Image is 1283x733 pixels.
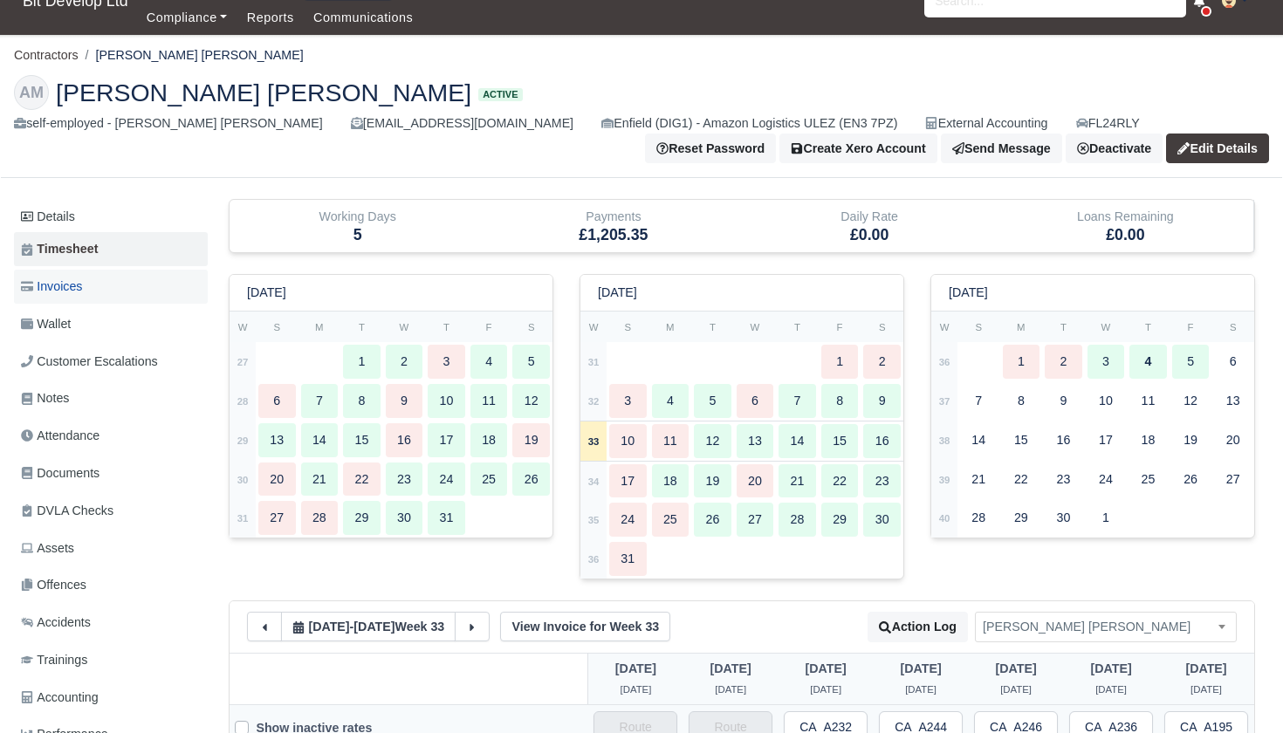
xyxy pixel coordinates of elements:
[1196,649,1283,733] div: Chat Widget
[998,200,1254,252] div: Loans Remaining
[794,322,800,332] small: T
[1129,462,1167,497] div: 25
[400,322,409,332] small: W
[751,322,760,332] small: W
[1045,384,1082,418] div: 9
[810,684,841,695] span: 3 weeks ago
[512,423,550,457] div: 19
[995,661,1036,675] span: 3 weeks ago
[837,322,843,332] small: F
[975,322,982,332] small: S
[939,396,950,407] strong: 37
[14,270,208,304] a: Invoices
[1000,684,1032,695] span: 3 weeks ago
[1003,384,1040,418] div: 8
[821,384,859,418] div: 8
[652,503,690,537] div: 25
[1172,462,1210,497] div: 26
[443,322,449,332] small: T
[1045,462,1082,497] div: 23
[863,464,901,498] div: 23
[386,345,423,379] div: 2
[14,419,208,453] a: Attendance
[588,396,600,407] strong: 32
[652,424,690,458] div: 11
[976,616,1236,638] span: Alberto Mendes Moreira
[14,113,323,134] div: self-employed - [PERSON_NAME] [PERSON_NAME]
[14,307,208,341] a: Wallet
[14,494,208,528] a: DVLA Checks
[485,200,741,252] div: Payments
[258,501,296,535] div: 27
[343,462,381,497] div: 22
[939,475,950,485] strong: 39
[79,45,304,65] li: [PERSON_NAME] [PERSON_NAME]
[1011,226,1240,244] h5: £0.00
[498,226,728,244] h5: £1,205.35
[806,661,847,675] span: 3 weeks ago
[1230,322,1237,332] small: S
[21,388,69,408] span: Notes
[238,322,248,332] small: W
[343,384,381,418] div: 8
[237,475,249,485] strong: 30
[428,384,465,418] div: 10
[21,352,158,372] span: Customer Escalations
[1,61,1282,178] div: Alberto Mendes Moreira
[386,501,423,535] div: 30
[694,464,731,498] div: 19
[14,381,208,415] a: Notes
[939,513,950,524] strong: 40
[14,345,208,379] a: Customer Escalations
[428,345,465,379] div: 3
[21,463,99,483] span: Documents
[863,345,901,379] div: 2
[21,426,99,446] span: Attendance
[779,134,937,163] button: Create Xero Account
[621,684,652,695] span: 3 weeks ago
[960,423,998,457] div: 14
[1214,423,1252,457] div: 20
[478,88,522,101] span: Active
[710,661,751,675] span: 3 weeks ago
[386,384,423,418] div: 9
[1129,384,1167,418] div: 11
[14,232,208,266] a: Timesheet
[230,200,485,252] div: Working Days
[1166,134,1269,163] a: Edit Details
[386,462,423,497] div: 23
[512,345,550,379] div: 5
[21,277,82,297] span: Invoices
[308,620,349,634] span: 3 weeks ago
[1003,345,1040,379] div: 1
[1003,423,1040,457] div: 15
[609,464,647,498] div: 17
[428,423,465,457] div: 17
[273,322,280,332] small: S
[905,684,937,695] span: 3 weeks ago
[710,322,716,332] small: T
[939,435,950,446] strong: 38
[353,620,395,634] span: 2 weeks ago
[901,661,942,675] span: 3 weeks ago
[694,424,731,458] div: 12
[1011,207,1240,227] div: Loans Remaining
[470,462,508,497] div: 25
[694,503,731,537] div: 26
[960,462,998,497] div: 21
[779,384,816,418] div: 7
[237,513,249,524] strong: 31
[779,424,816,458] div: 14
[589,322,599,332] small: W
[755,207,985,227] div: Daily Rate
[470,384,508,418] div: 11
[588,515,600,525] strong: 35
[258,462,296,497] div: 20
[588,554,600,565] strong: 36
[14,681,208,715] a: Accounting
[1095,684,1127,695] span: 2 weeks ago
[609,384,647,418] div: 3
[528,322,535,332] small: S
[742,200,998,252] div: Daily Rate
[1214,345,1252,379] div: 6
